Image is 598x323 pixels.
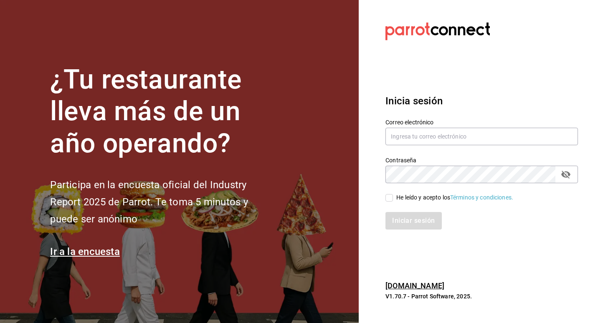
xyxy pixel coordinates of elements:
[385,128,578,145] input: Ingresa tu correo electrónico
[396,193,513,202] div: He leído y acepto los
[385,157,578,163] label: Contraseña
[50,64,276,160] h1: ¿Tu restaurante lleva más de un año operando?
[50,177,276,227] h2: Participa en la encuesta oficial del Industry Report 2025 de Parrot. Te toma 5 minutos y puede se...
[385,119,578,125] label: Correo electrónico
[450,194,513,201] a: Términos y condiciones.
[50,246,120,257] a: Ir a la encuesta
[385,93,578,109] h3: Inicia sesión
[385,292,578,300] p: V1.70.7 - Parrot Software, 2025.
[559,167,573,182] button: passwordField
[385,281,444,290] a: [DOMAIN_NAME]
